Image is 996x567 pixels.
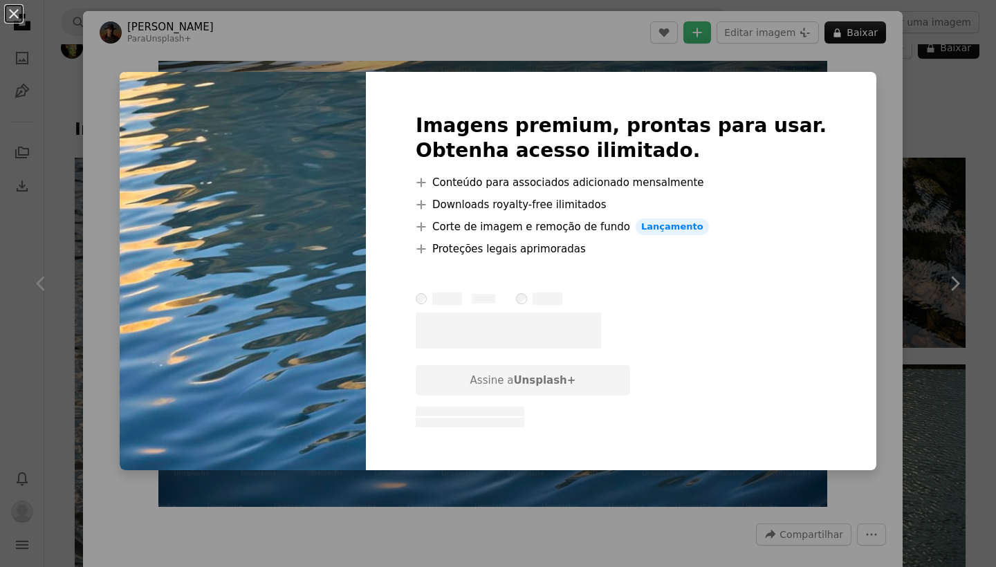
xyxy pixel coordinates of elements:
[416,196,827,213] li: Downloads royalty-free ilimitados
[416,418,524,427] span: – – –––– – ––– –––– – –––– ––
[533,292,562,305] span: – ––––
[472,294,495,304] span: – ––––
[120,72,366,470] img: premium_photo-1726192221598-27fcad03f7c4
[416,241,827,257] li: Proteções legais aprimoradas
[432,292,462,305] span: – ––––
[416,407,524,416] span: – – –––– – ––– –––– – –––– ––
[416,313,601,348] span: – –––– ––––.
[636,219,709,235] span: Lançamento
[416,219,827,235] li: Corte de imagem e remoção de fundo
[416,365,630,396] div: Assine a
[416,113,827,163] h2: Imagens premium, prontas para usar. Obtenha acesso ilimitado.
[416,174,827,191] li: Conteúdo para associados adicionado mensalmente
[416,293,427,304] input: – ––––– ––––
[516,293,527,304] input: – ––––
[513,374,575,387] strong: Unsplash+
